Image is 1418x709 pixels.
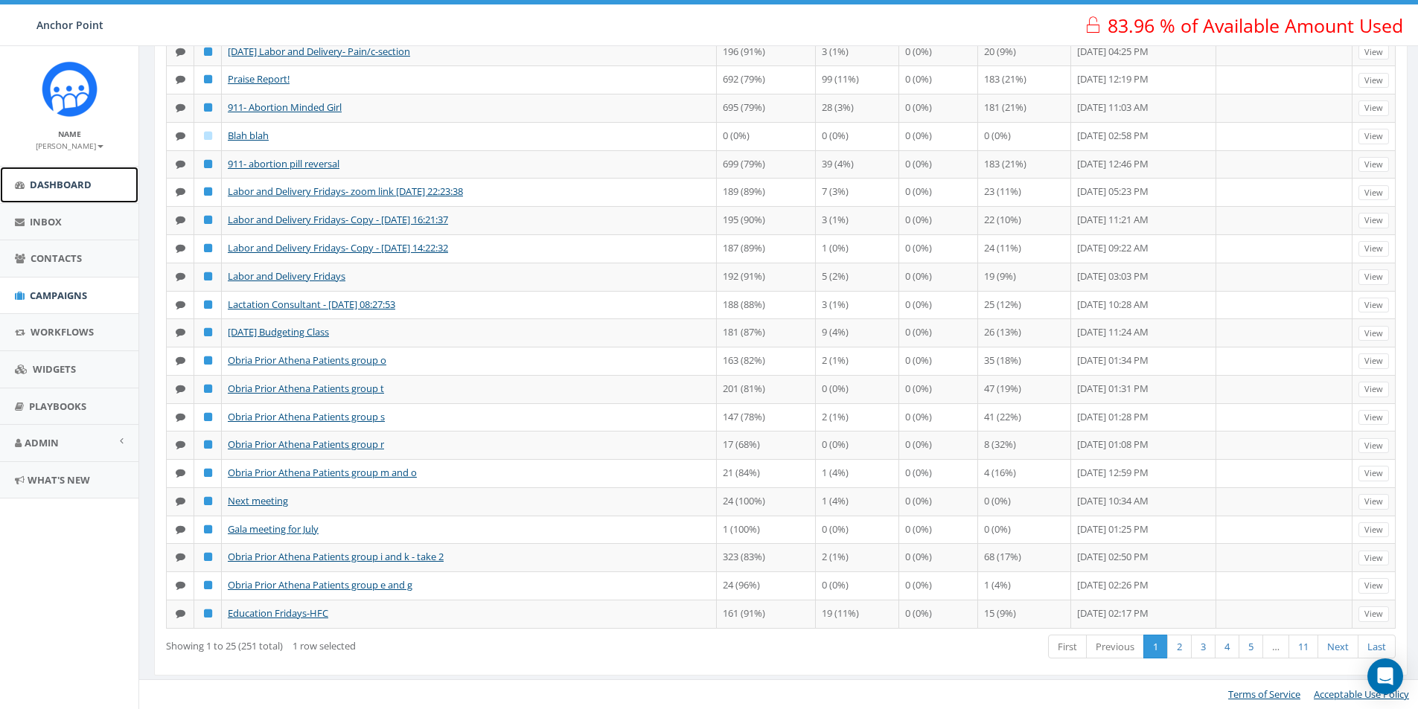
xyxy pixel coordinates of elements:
[1358,466,1389,481] a: View
[1358,635,1396,659] a: Last
[36,18,103,32] span: Anchor Point
[899,94,978,122] td: 0 (0%)
[204,159,212,169] i: Published
[816,347,898,375] td: 2 (1%)
[31,325,94,339] span: Workflows
[204,524,212,534] i: Published
[816,403,898,432] td: 2 (1%)
[1358,410,1389,426] a: View
[1358,129,1389,144] a: View
[978,571,1071,600] td: 1 (4%)
[30,215,62,228] span: Inbox
[978,122,1071,150] td: 0 (0%)
[978,206,1071,234] td: 22 (10%)
[816,234,898,263] td: 1 (0%)
[228,298,395,311] a: Lactation Consultant - [DATE] 08:27:53
[176,552,185,562] i: Text SMS
[978,600,1071,628] td: 15 (9%)
[717,600,816,628] td: 161 (91%)
[176,187,185,196] i: Text SMS
[228,325,329,339] a: [DATE] Budgeting Class
[176,300,185,309] i: Text SMS
[176,384,185,394] i: Text SMS
[978,543,1071,571] td: 68 (17%)
[978,38,1071,66] td: 20 (9%)
[1215,635,1239,659] a: 4
[978,375,1071,403] td: 47 (19%)
[717,571,816,600] td: 24 (96%)
[176,159,185,169] i: Text SMS
[228,494,288,507] a: Next meeting
[717,487,816,516] td: 24 (100%)
[1071,94,1216,122] td: [DATE] 11:03 AM
[1108,13,1403,38] span: 83.96 % of Available Amount Used
[717,543,816,571] td: 323 (83%)
[899,318,978,347] td: 0 (0%)
[176,496,185,506] i: Text SMS
[717,403,816,432] td: 147 (78%)
[899,206,978,234] td: 0 (0%)
[816,65,898,94] td: 99 (11%)
[899,487,978,516] td: 0 (0%)
[717,206,816,234] td: 195 (90%)
[1288,635,1318,659] a: 11
[717,459,816,487] td: 21 (84%)
[29,400,86,413] span: Playbooks
[1071,38,1216,66] td: [DATE] 04:25 PM
[36,138,103,152] a: [PERSON_NAME]
[899,431,978,459] td: 0 (0%)
[899,600,978,628] td: 0 (0%)
[1071,571,1216,600] td: [DATE] 02:26 PM
[816,122,898,150] td: 0 (0%)
[978,291,1071,319] td: 25 (12%)
[1071,178,1216,206] td: [DATE] 05:23 PM
[176,272,185,281] i: Text SMS
[228,100,342,114] a: 911- Abortion Minded Girl
[899,38,978,66] td: 0 (0%)
[176,440,185,449] i: Text SMS
[978,318,1071,347] td: 26 (13%)
[204,412,212,422] i: Published
[978,263,1071,291] td: 19 (9%)
[899,403,978,432] td: 0 (0%)
[228,72,290,86] a: Praise Report!
[204,187,212,196] i: Published
[899,516,978,544] td: 0 (0%)
[1071,234,1216,263] td: [DATE] 09:22 AM
[176,103,185,112] i: Text SMS
[176,215,185,225] i: Text SMS
[899,150,978,179] td: 0 (0%)
[1071,291,1216,319] td: [DATE] 10:28 AM
[978,516,1071,544] td: 0 (0%)
[228,437,384,451] a: Obria Prior Athena Patients group r
[816,459,898,487] td: 1 (4%)
[1358,494,1389,510] a: View
[978,403,1071,432] td: 41 (22%)
[899,543,978,571] td: 0 (0%)
[176,412,185,422] i: Text SMS
[717,65,816,94] td: 692 (79%)
[1228,687,1300,701] a: Terms of Service
[978,459,1071,487] td: 4 (16%)
[1367,658,1403,694] div: Open Intercom Messenger
[899,263,978,291] td: 0 (0%)
[1071,263,1216,291] td: [DATE] 03:03 PM
[717,94,816,122] td: 695 (79%)
[204,468,212,478] i: Published
[717,38,816,66] td: 196 (91%)
[1071,600,1216,628] td: [DATE] 02:17 PM
[1358,185,1389,201] a: View
[816,206,898,234] td: 3 (1%)
[978,487,1071,516] td: 0 (0%)
[1071,375,1216,403] td: [DATE] 01:31 PM
[1071,206,1216,234] td: [DATE] 11:21 AM
[176,580,185,590] i: Text SMS
[204,74,212,84] i: Published
[978,347,1071,375] td: 35 (18%)
[816,375,898,403] td: 0 (0%)
[228,241,448,254] a: Labor and Delivery Fridays- Copy - [DATE] 14:22:32
[176,131,185,141] i: Text SMS
[28,473,90,487] span: What's New
[1358,353,1389,369] a: View
[816,318,898,347] td: 9 (4%)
